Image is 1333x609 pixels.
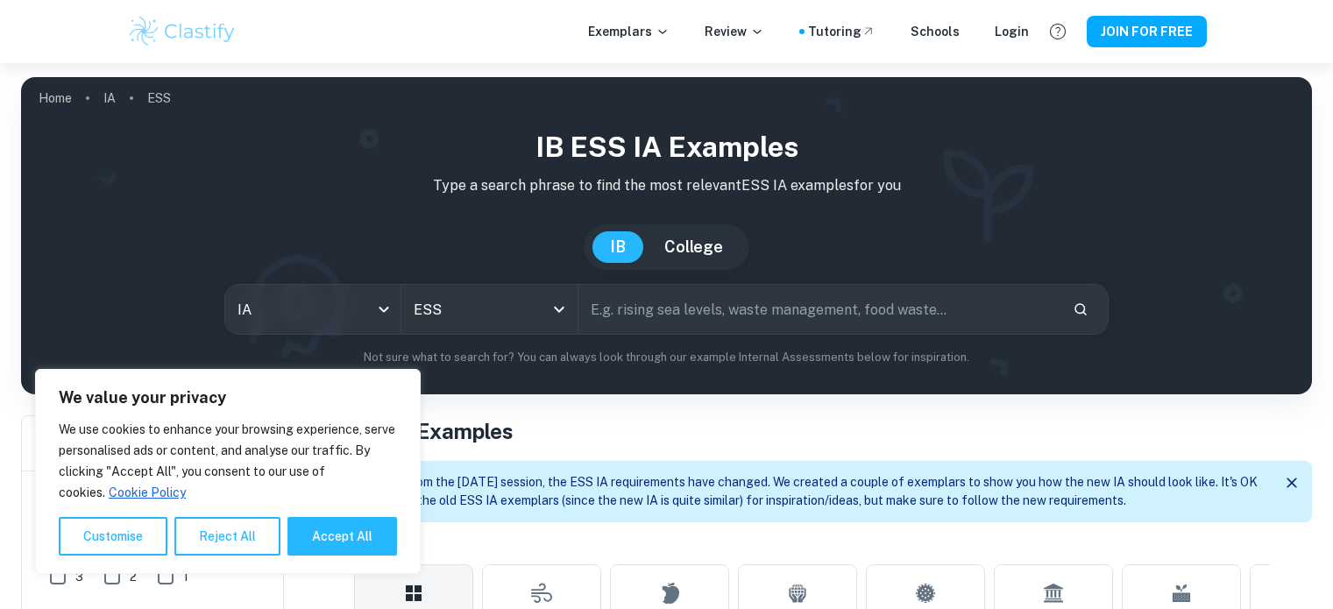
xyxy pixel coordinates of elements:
[1043,17,1073,46] button: Help and Feedback
[547,297,571,322] button: Open
[103,86,116,110] a: IA
[592,231,643,263] button: IB
[356,473,1265,510] p: Starting from the [DATE] session, the ESS IA requirements have changed. We created a couple of ex...
[705,22,764,41] p: Review
[174,517,280,556] button: Reject All
[1087,16,1207,47] button: JOIN FOR FREE
[35,349,1298,366] p: Not sure what to search for? You can always look through our example Internal Assessments below f...
[312,536,1312,557] h6: Topic
[147,89,171,108] p: ESS
[130,567,137,586] span: 2
[35,369,421,574] div: We value your privacy
[59,517,167,556] button: Customise
[1066,294,1095,324] button: Search
[312,415,1312,447] h1: All ESS IA Examples
[127,14,238,49] img: Clastify logo
[588,22,670,41] p: Exemplars
[995,22,1029,41] a: Login
[21,77,1312,394] img: profile cover
[647,231,741,263] button: College
[808,22,876,41] a: Tutoring
[108,485,187,500] a: Cookie Policy
[35,126,1298,168] h1: IB ESS IA examples
[1279,470,1305,496] button: Close
[35,175,1298,196] p: Type a search phrase to find the most relevant ESS IA examples for you
[59,387,397,408] p: We value your privacy
[578,285,1059,334] input: E.g. rising sea levels, waste management, food waste...
[59,419,397,503] p: We use cookies to enhance your browsing experience, serve personalised ads or content, and analys...
[911,22,960,41] a: Schools
[287,517,397,556] button: Accept All
[39,86,72,110] a: Home
[75,567,83,586] span: 3
[183,567,188,586] span: 1
[225,285,401,334] div: IA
